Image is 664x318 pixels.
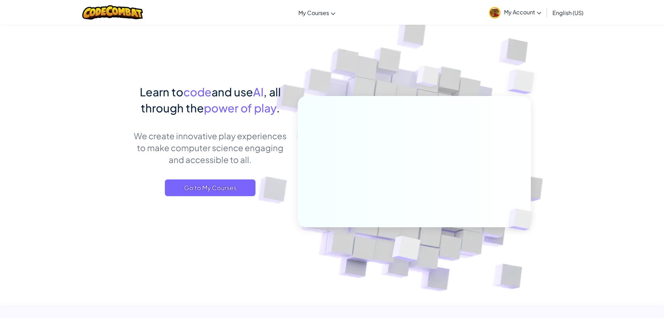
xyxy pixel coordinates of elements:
img: Overlap cubes [403,52,453,104]
a: English (US) [549,3,587,22]
span: and use [212,85,253,99]
span: My Courses [298,9,329,16]
span: AI [253,85,264,99]
img: Overlap cubes [375,221,437,279]
img: CodeCombat logo [82,5,143,20]
span: Learn to [140,85,183,99]
span: code [183,85,212,99]
p: We create innovative play experiences to make computer science engaging and accessible to all. [133,130,287,165]
img: avatar [489,7,501,19]
span: . [276,101,280,115]
span: My Account [504,8,541,16]
span: English (US) [552,9,583,16]
span: power of play [204,101,276,115]
a: My Courses [295,3,339,22]
a: Go to My Courses [165,179,255,196]
img: Overlap cubes [494,52,554,111]
img: Overlap cubes [496,194,549,245]
a: My Account [486,1,545,23]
